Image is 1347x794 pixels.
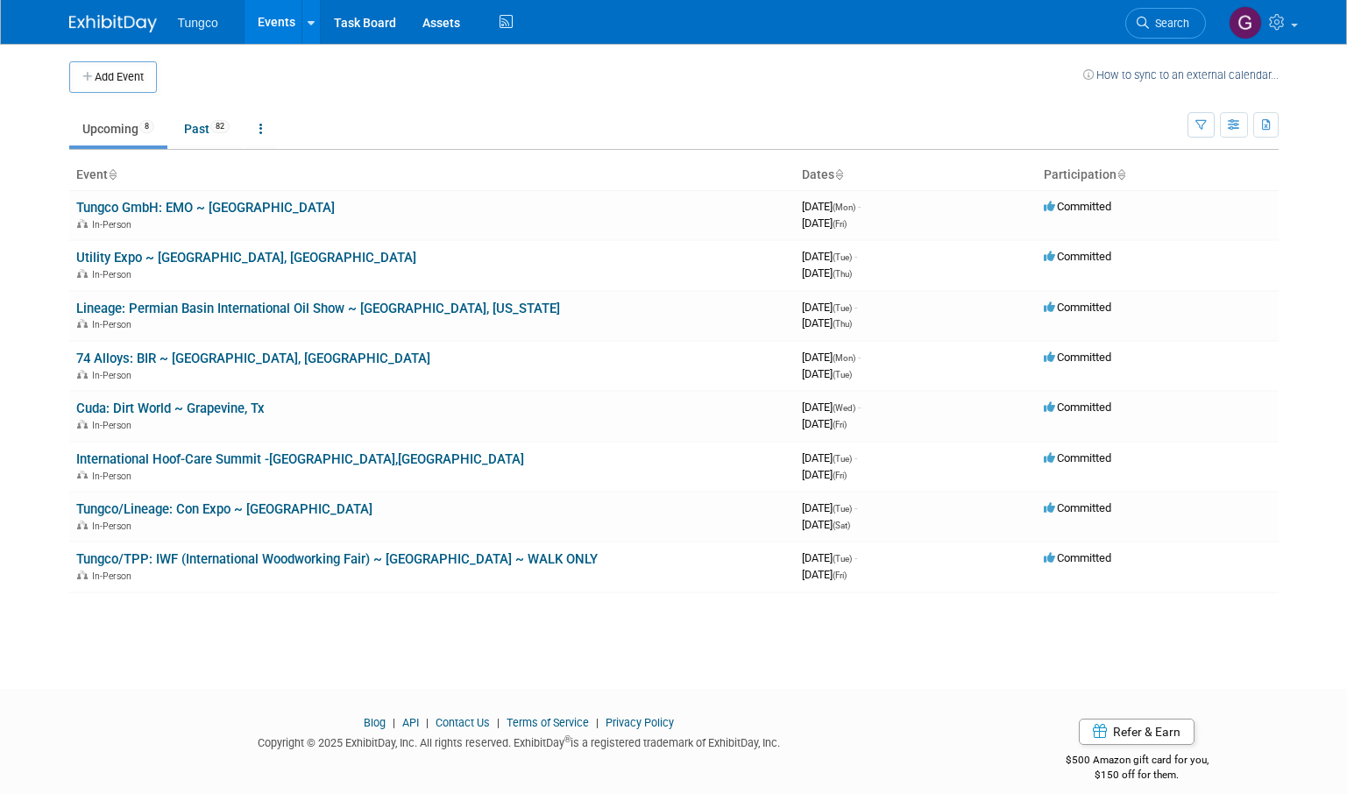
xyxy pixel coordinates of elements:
span: [DATE] [802,551,857,564]
span: [DATE] [802,468,847,481]
span: (Tue) [833,252,852,262]
a: Privacy Policy [606,716,674,729]
span: (Tue) [833,554,852,564]
sup: ® [564,734,571,744]
span: (Tue) [833,454,852,464]
span: (Fri) [833,471,847,480]
span: [DATE] [802,518,850,531]
a: Refer & Earn [1079,719,1195,745]
div: Copyright © 2025 ExhibitDay, Inc. All rights reserved. ExhibitDay is a registered trademark of Ex... [69,731,970,751]
span: - [854,451,857,464]
span: (Tue) [833,303,852,313]
span: In-Person [92,319,137,330]
a: Sort by Start Date [834,167,843,181]
th: Event [69,160,795,190]
img: ExhibitDay [69,15,157,32]
img: In-Person Event [77,269,88,278]
span: [DATE] [802,266,852,280]
span: - [854,250,857,263]
span: Committed [1044,351,1111,364]
span: [DATE] [802,200,861,213]
span: [DATE] [802,316,852,330]
span: | [388,716,400,729]
span: (Mon) [833,202,855,212]
span: (Wed) [833,403,855,413]
span: | [422,716,433,729]
span: [DATE] [802,401,861,414]
img: In-Person Event [77,319,88,328]
span: (Thu) [833,319,852,329]
span: (Sat) [833,521,850,530]
button: Add Event [69,61,157,93]
span: [DATE] [802,451,857,464]
span: [DATE] [802,301,857,314]
a: Tungco GmbH: EMO ~ [GEOGRAPHIC_DATA] [76,200,335,216]
span: Committed [1044,200,1111,213]
span: | [493,716,504,729]
span: Committed [1044,551,1111,564]
span: - [854,501,857,514]
span: - [854,551,857,564]
span: 8 [139,120,154,133]
span: Committed [1044,250,1111,263]
span: - [858,200,861,213]
img: In-Person Event [77,571,88,579]
span: (Thu) [833,269,852,279]
span: Search [1149,17,1189,30]
span: [DATE] [802,417,847,430]
span: (Fri) [833,420,847,429]
a: Terms of Service [507,716,589,729]
span: Tungco [178,16,218,30]
div: $500 Amazon gift card for you, [996,741,1279,782]
a: International Hoof-Care Summit -[GEOGRAPHIC_DATA],[GEOGRAPHIC_DATA] [76,451,524,467]
a: Upcoming8 [69,112,167,145]
span: Committed [1044,301,1111,314]
span: [DATE] [802,568,847,581]
span: 82 [210,120,230,133]
span: [DATE] [802,367,852,380]
span: Committed [1044,501,1111,514]
img: Gloria Chilcutt [1229,6,1262,39]
img: In-Person Event [77,420,88,429]
span: (Fri) [833,219,847,229]
span: [DATE] [802,351,861,364]
img: In-Person Event [77,370,88,379]
span: | [592,716,603,729]
span: (Mon) [833,353,855,363]
span: - [854,301,857,314]
span: [DATE] [802,216,847,230]
a: API [402,716,419,729]
span: - [858,351,861,364]
span: Committed [1044,401,1111,414]
span: In-Person [92,571,137,582]
span: Committed [1044,451,1111,464]
a: Past82 [171,112,243,145]
a: Blog [364,716,386,729]
a: Tungco/Lineage: Con Expo ~ [GEOGRAPHIC_DATA] [76,501,372,517]
span: In-Person [92,471,137,482]
span: (Tue) [833,370,852,379]
span: In-Person [92,370,137,381]
a: Sort by Participation Type [1117,167,1125,181]
img: In-Person Event [77,219,88,228]
a: Contact Us [436,716,490,729]
span: In-Person [92,521,137,532]
span: In-Person [92,269,137,280]
a: Sort by Event Name [108,167,117,181]
a: Search [1125,8,1206,39]
th: Dates [795,160,1037,190]
img: In-Person Event [77,471,88,479]
img: In-Person Event [77,521,88,529]
span: - [858,401,861,414]
a: Tungco/TPP: IWF (International Woodworking Fair) ~ [GEOGRAPHIC_DATA] ~ WALK ONLY [76,551,598,567]
span: In-Person [92,420,137,431]
span: In-Person [92,219,137,230]
span: (Tue) [833,504,852,514]
th: Participation [1037,160,1279,190]
span: [DATE] [802,501,857,514]
a: How to sync to an external calendar... [1083,68,1279,82]
span: (Fri) [833,571,847,580]
a: Lineage: Permian Basin International Oil Show ~ [GEOGRAPHIC_DATA], [US_STATE] [76,301,560,316]
span: [DATE] [802,250,857,263]
div: $150 off for them. [996,768,1279,783]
